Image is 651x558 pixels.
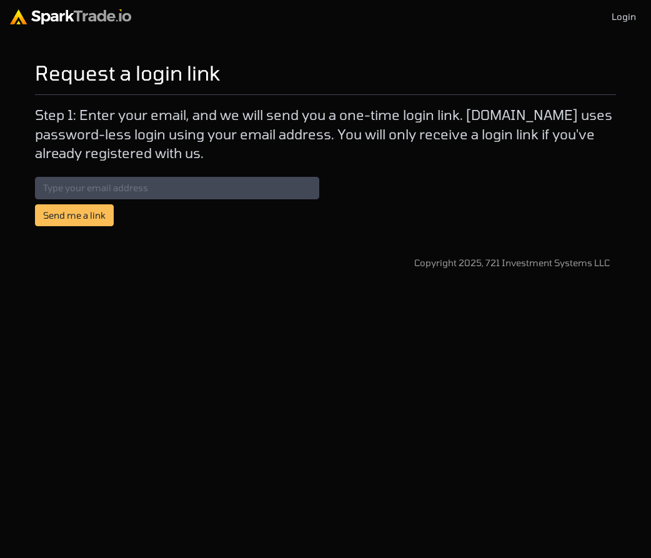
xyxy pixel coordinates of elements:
[35,177,319,199] input: Type your email address
[10,9,131,24] img: sparktrade.png
[414,256,610,270] div: Copyright 2025, 721 Investment Systems LLC
[35,204,114,227] button: Send me a link
[607,5,641,29] a: Login
[35,61,220,84] h2: Request a login link
[35,105,616,162] p: Step 1: Enter your email, and we will send you a one-time login link. [DOMAIN_NAME] uses password...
